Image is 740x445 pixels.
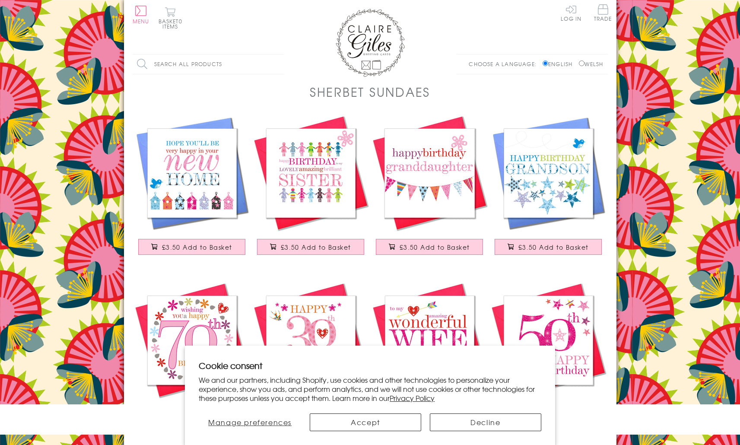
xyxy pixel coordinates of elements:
img: New Home Card, Colourful Houses, Hope you'll be very happy in your New Home [133,114,251,232]
img: Birthday Card, Blue Stars, Happy Birthday Grandson [489,114,608,232]
a: Log In [561,4,581,21]
span: £3.50 Add to Basket [518,243,589,251]
a: Birthday Card, Heart, to my wonderful Wife, Happy Birthday £3.50 Add to Basket [370,281,489,431]
h2: Cookie consent [199,359,541,372]
button: Manage preferences [199,413,301,431]
a: Birthday Card, Patterned Girls, lovely amazing brilliant Sister £3.50 Add to Basket [251,114,370,264]
a: Birthday Card, Pink Age 70, wishing you a Happy 70th Birthday £3.50 Add to Basket [133,281,251,431]
img: Birthday Card, Pink Age 30, Happy 30th Birthday [251,281,370,400]
input: English [543,60,548,66]
label: Welsh [579,60,603,68]
button: £3.50 Add to Basket [376,239,483,255]
span: Manage preferences [208,417,292,427]
span: £3.50 Add to Basket [400,243,470,251]
input: Search [275,54,284,74]
label: English [543,60,577,68]
a: Birthday Card, Pink Age 30, Happy 30th Birthday £3.50 Add to Basket [251,281,370,431]
button: Menu [133,6,149,24]
button: £3.50 Add to Basket [138,239,245,255]
a: Trade [594,4,612,23]
input: Search all products [133,54,284,74]
span: £3.50 Add to Basket [162,243,232,251]
img: Birthday Card, Pink Flags, Happy Birthday Granddaughter [370,114,489,232]
span: Menu [133,17,149,25]
a: Privacy Policy [390,393,435,403]
a: Birthday Card, Pink Age 50, Happy 50th Birthday £3.50 Add to Basket [489,281,608,431]
button: £3.50 Add to Basket [495,239,602,255]
span: 0 items [162,17,182,30]
img: Birthday Card, Pink Age 70, wishing you a Happy 70th Birthday [133,281,251,400]
span: £3.50 Add to Basket [281,243,351,251]
img: Birthday Card, Patterned Girls, lovely amazing brilliant Sister [251,114,370,232]
a: New Home Card, Colourful Houses, Hope you'll be very happy in your New Home £3.50 Add to Basket [133,114,251,264]
img: Birthday Card, Heart, to my wonderful Wife, Happy Birthday [370,281,489,400]
button: Basket0 items [159,7,182,29]
img: Claire Giles Greetings Cards [336,9,405,77]
a: Birthday Card, Blue Stars, Happy Birthday Grandson £3.50 Add to Basket [489,114,608,264]
input: Welsh [579,60,584,66]
a: Birthday Card, Pink Flags, Happy Birthday Granddaughter £3.50 Add to Basket [370,114,489,264]
h1: Sherbet Sundaes [310,83,430,101]
img: Birthday Card, Pink Age 50, Happy 50th Birthday [489,281,608,400]
button: Accept [310,413,421,431]
button: Decline [430,413,541,431]
button: £3.50 Add to Basket [257,239,364,255]
p: Choose a language: [469,60,541,68]
p: We and our partners, including Shopify, use cookies and other technologies to personalize your ex... [199,375,541,402]
span: Trade [594,4,612,21]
